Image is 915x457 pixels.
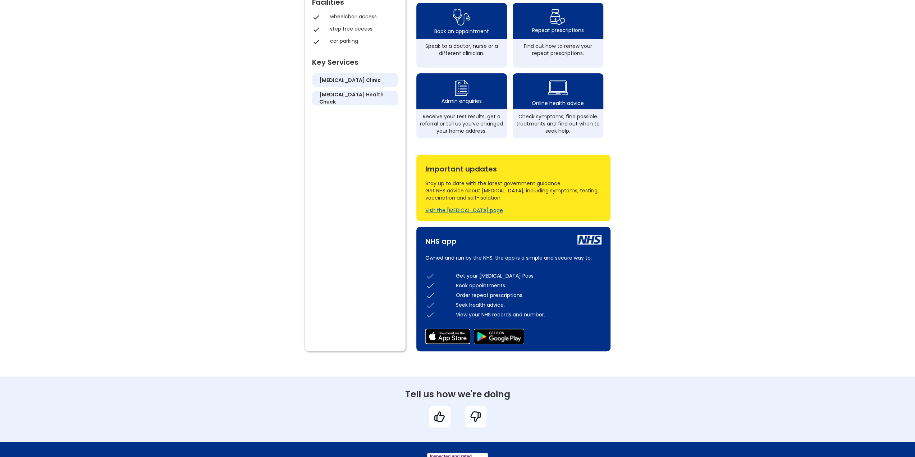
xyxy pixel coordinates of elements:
div: Seek health advice. [456,301,601,309]
div: Find out how to renew your repeat prescriptions. [516,42,600,57]
img: check icon [425,271,435,281]
a: book appointment icon Book an appointmentSpeak to a doctor, nurse or a different clinician. [416,3,507,68]
div: View your NHS records and number. [456,311,601,318]
img: admin enquiry icon [454,78,470,97]
div: Book an appointment [434,28,489,35]
div: Get your [MEDICAL_DATA] Pass. [456,272,601,279]
img: check icon [425,310,435,320]
div: Repeat prescriptions [532,27,584,34]
a: health advice iconOnline health adviceCheck symptoms, find possible treatments and find out when ... [513,73,603,138]
div: wheelchair access [330,13,395,20]
img: health advice icon [548,76,568,100]
div: Order repeat prescriptions. [456,292,601,299]
img: good feedback icon [433,410,446,423]
div: step free access [330,25,395,32]
div: Speak to a doctor, nurse or a different clinician. [420,42,503,57]
div: Stay up to date with the latest government guidance. Get NHS advice about [MEDICAL_DATA], includi... [425,180,601,201]
div: Admin enquiries [442,97,482,105]
img: bad feedback icon [469,410,482,423]
div: Receive your test results, get a referral or tell us you’ve changed your home address. [420,113,503,134]
img: nhs icon white [577,235,601,245]
img: check icon [425,300,435,310]
div: car parking [330,37,395,45]
h5: [MEDICAL_DATA] health check [319,91,391,105]
img: check icon [425,281,435,291]
img: google play store icon [474,329,524,344]
div: Key Services [312,55,398,66]
div: Important updates [425,162,601,173]
img: check icon [425,291,435,300]
img: app store icon [425,329,470,344]
div: Book appointments. [456,282,601,289]
img: repeat prescription icon [550,8,566,27]
a: bad feedback icon [458,406,494,428]
div: Tell us how we're doing [289,391,627,398]
a: Visit the [MEDICAL_DATA] page [425,207,503,214]
h5: [MEDICAL_DATA] clinic [319,77,381,84]
p: Owned and run by the NHS, the app is a simple and secure way to: [425,253,601,262]
div: NHS app [425,234,457,245]
img: book appointment icon [453,6,470,28]
a: good feedback icon [422,406,458,428]
a: repeat prescription iconRepeat prescriptionsFind out how to renew your repeat prescriptions. [513,3,603,68]
div: Check symptoms, find possible treatments and find out when to seek help. [516,113,600,134]
a: admin enquiry iconAdmin enquiriesReceive your test results, get a referral or tell us you’ve chan... [416,73,507,138]
div: Online health advice [532,100,584,107]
